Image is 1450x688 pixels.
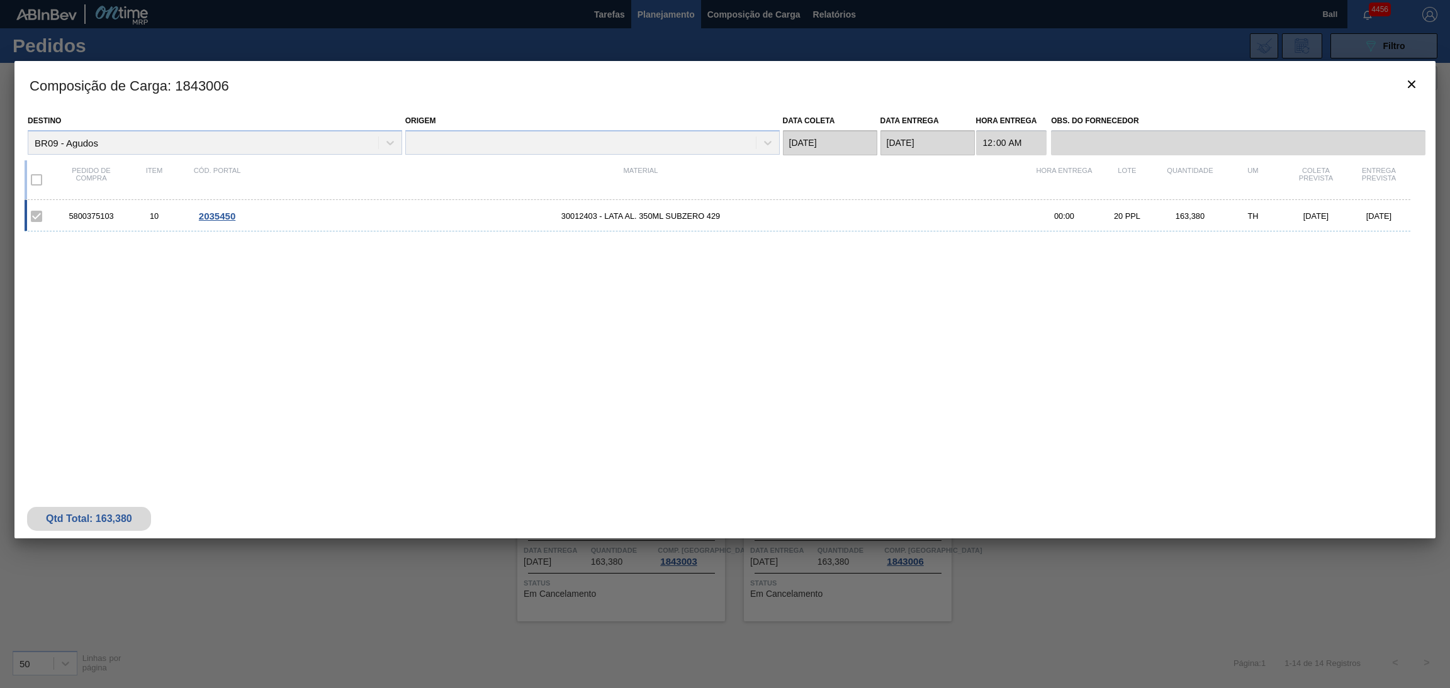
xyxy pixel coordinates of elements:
[1284,167,1347,193] div: Coleta Prevista
[1051,112,1425,130] label: Obs. do Fornecedor
[1159,211,1222,221] div: 163,380
[249,167,1033,193] div: Material
[880,116,939,125] label: Data entrega
[783,130,877,155] input: dd/mm/yyyy
[783,116,835,125] label: Data coleta
[1222,211,1284,221] div: TH
[405,116,436,125] label: Origem
[1222,167,1284,193] div: UM
[186,211,249,221] div: Ir para o Pedido
[60,211,123,221] div: 5800375103
[1284,211,1347,221] div: [DATE]
[249,211,1033,221] span: 30012403 - LATA AL. 350ML SUBZERO 429
[60,167,123,193] div: Pedido de compra
[123,211,186,221] div: 10
[1033,167,1096,193] div: Hora Entrega
[880,130,975,155] input: dd/mm/yyyy
[1096,211,1159,221] div: 20 PPL
[1347,211,1410,221] div: [DATE]
[186,167,249,193] div: Cód. Portal
[37,513,142,524] div: Qtd Total: 163,380
[1033,211,1096,221] div: 00:00
[1347,167,1410,193] div: Entrega Prevista
[1159,167,1222,193] div: Quantidade
[123,167,186,193] div: Item
[976,112,1047,130] label: Hora Entrega
[1096,167,1159,193] div: Lote
[28,116,61,125] label: Destino
[14,61,1436,109] h3: Composição de Carga : 1843006
[199,211,235,221] span: 2035450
